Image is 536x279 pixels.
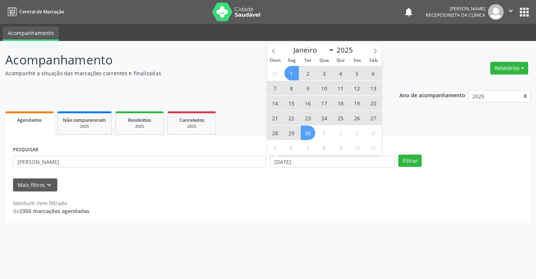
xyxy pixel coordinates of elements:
p: Ano de acompanhamento [399,90,465,99]
span: Setembro 7, 2025 [268,81,283,95]
span: Setembro 24, 2025 [317,111,332,125]
span: Setembro 20, 2025 [366,96,381,110]
span: Outubro 7, 2025 [301,140,315,155]
span: Resolvidos [128,117,151,123]
span: Setembro 3, 2025 [317,66,332,80]
span: Agendados [17,117,42,123]
span: Setembro 6, 2025 [366,66,381,80]
span: Setembro 22, 2025 [284,111,299,125]
button: Filtrar [398,155,422,167]
span: Setembro 27, 2025 [366,111,381,125]
p: Acompanhamento [5,51,373,69]
span: Agosto 31, 2025 [268,66,283,80]
span: Qua [316,58,332,63]
span: Outubro 11, 2025 [366,140,381,155]
span: Setembro 21, 2025 [268,111,283,125]
input: Year [334,45,359,55]
button: apps [518,6,531,19]
span: Setembro 30, 2025 [301,126,315,140]
div: Nenhum item filtrado [13,199,89,207]
button:  [504,4,518,20]
input: Selecione um intervalo [270,156,395,168]
i: keyboard_arrow_down [45,181,53,189]
div: 2025 [63,124,106,129]
span: Outubro 10, 2025 [350,140,364,155]
span: Ter [300,58,316,63]
img: img [488,4,504,20]
span: Central de Marcação [19,9,64,15]
span: Setembro 25, 2025 [334,111,348,125]
span: Sex [349,58,365,63]
span: Setembro 13, 2025 [366,81,381,95]
span: Outubro 6, 2025 [284,140,299,155]
span: Setembro 28, 2025 [268,126,283,140]
span: Outubro 2, 2025 [334,126,348,140]
button: Relatórios [490,62,528,74]
span: Setembro 1, 2025 [284,66,299,80]
select: Month [290,45,335,55]
a: Central de Marcação [5,6,64,18]
span: Outubro 3, 2025 [350,126,364,140]
label: PESQUISAR [13,144,38,156]
span: Recepcionista da clínica [426,12,485,18]
span: Setembro 5, 2025 [350,66,364,80]
span: Setembro 9, 2025 [301,81,315,95]
div: [PERSON_NAME] [426,6,485,12]
span: Setembro 18, 2025 [334,96,348,110]
span: Setembro 12, 2025 [350,81,364,95]
span: Setembro 11, 2025 [334,81,348,95]
span: Sáb [365,58,382,63]
i:  [507,7,515,15]
span: Cancelados [179,117,204,123]
span: Setembro 26, 2025 [350,111,364,125]
span: Setembro 8, 2025 [284,81,299,95]
span: Outubro 5, 2025 [268,140,283,155]
span: Setembro 15, 2025 [284,96,299,110]
span: Setembro 16, 2025 [301,96,315,110]
span: Setembro 14, 2025 [268,96,283,110]
input: Nome, CNS [13,156,266,168]
span: Setembro 23, 2025 [301,111,315,125]
button: Mais filtroskeyboard_arrow_down [13,178,57,191]
span: Setembro 29, 2025 [284,126,299,140]
span: Setembro 2, 2025 [301,66,315,80]
span: Seg [283,58,300,63]
span: Dom [267,58,284,63]
div: de [13,207,89,215]
a: Acompanhamento [3,26,59,41]
div: 2025 [121,124,158,129]
span: Não compareceram [63,117,106,123]
span: Setembro 10, 2025 [317,81,332,95]
span: Setembro 19, 2025 [350,96,364,110]
span: Outubro 4, 2025 [366,126,381,140]
button: notifications [403,7,414,17]
strong: 2350 marcações agendadas [19,207,89,215]
span: Outubro 1, 2025 [317,126,332,140]
span: Outubro 9, 2025 [334,140,348,155]
span: Outubro 8, 2025 [317,140,332,155]
p: Acompanhe a situação das marcações correntes e finalizadas [5,69,373,77]
span: Qui [332,58,349,63]
div: 2025 [173,124,210,129]
span: Setembro 4, 2025 [334,66,348,80]
span: Setembro 17, 2025 [317,96,332,110]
